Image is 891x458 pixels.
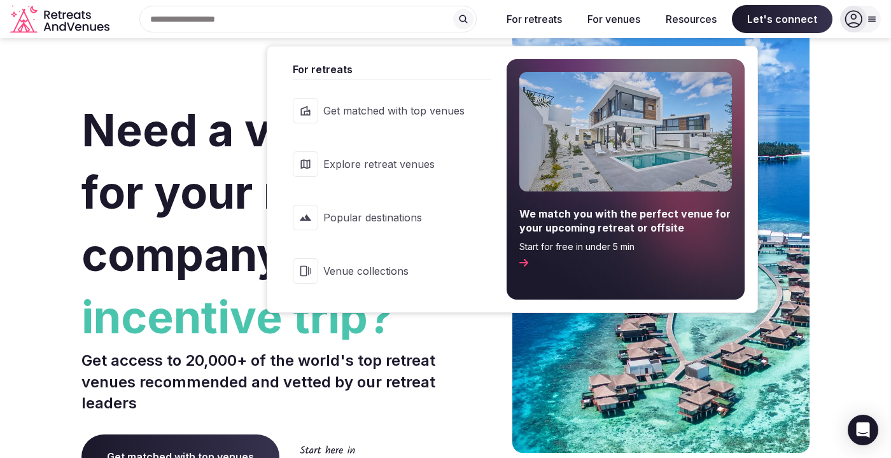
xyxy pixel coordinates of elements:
[280,192,491,243] a: Popular destinations
[10,5,112,34] a: Visit the homepage
[519,207,732,235] span: We match you with the perfect venue for your upcoming retreat or offsite
[507,59,745,300] a: We match you with the perfect venue for your upcoming retreat or offsiteStart for free in under 5...
[280,85,491,136] a: Get matched with top venues
[848,415,878,445] div: Open Intercom Messenger
[323,157,465,171] span: Explore retreat venues
[10,5,112,34] svg: Retreats and Venues company logo
[519,72,732,191] img: For retreats
[280,139,491,190] a: Explore retreat venues
[577,5,650,33] button: For venues
[496,5,572,33] button: For retreats
[280,246,491,296] a: Venue collections
[656,5,727,33] button: Resources
[81,350,440,414] p: Get access to 20,000+ of the world's top retreat venues recommended and vetted by our retreat lea...
[81,103,379,282] span: Need a venue for your next company
[81,286,440,349] span: incentive trip?
[732,5,832,33] span: Let's connect
[519,240,732,253] span: Start for free in under 5 min
[323,264,465,278] span: Venue collections
[323,104,465,118] span: Get matched with top venues
[293,62,491,77] span: For retreats
[323,211,465,225] span: Popular destinations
